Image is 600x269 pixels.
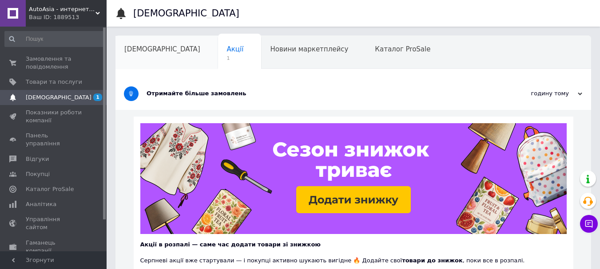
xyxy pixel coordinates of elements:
[227,55,244,62] span: 1
[580,215,598,233] button: Чат з покупцем
[133,8,239,19] h1: [DEMOGRAPHIC_DATA]
[26,132,82,148] span: Панель управління
[26,185,74,193] span: Каталог ProSale
[26,78,82,86] span: Товари та послуги
[26,239,82,255] span: Гаманець компанії
[26,94,91,101] span: [DEMOGRAPHIC_DATA]
[26,55,82,71] span: Замовлення та повідомлення
[140,249,567,265] div: Серпневі акції вже стартували — і покупці активно шукають вигідне 🔥 Додайте свої , поки все в роз...
[26,215,82,231] span: Управління сайтом
[26,170,50,178] span: Покупці
[29,13,107,21] div: Ваш ID: 1889513
[147,90,493,97] div: Отримайте більше замовлень
[270,45,348,53] span: Новини маркетплейсу
[26,109,82,125] span: Показники роботи компанії
[26,155,49,163] span: Відгуки
[124,45,200,53] span: [DEMOGRAPHIC_DATA]
[29,5,95,13] span: AutoAsia - интернет магазин запчастей к китайским автомобилям
[140,241,321,248] b: Акції в розпалі — саме час додати товари зі знижкою
[227,45,244,53] span: Акції
[4,31,105,47] input: Пошук
[93,94,102,101] span: 1
[375,45,430,53] span: Каталог ProSale
[26,200,56,208] span: Аналітика
[402,257,463,264] b: товари до знижок
[493,90,582,97] div: годину тому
